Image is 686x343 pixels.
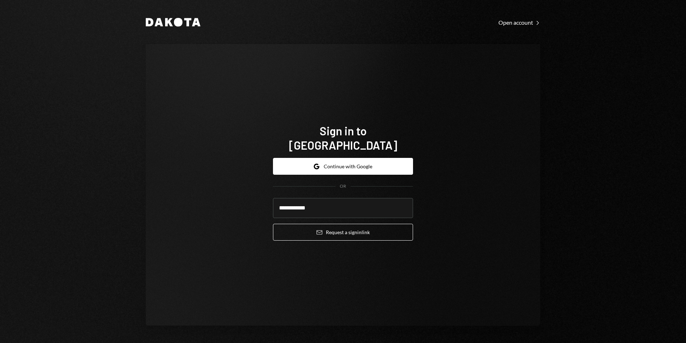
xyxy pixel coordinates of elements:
[273,124,413,152] h1: Sign in to [GEOGRAPHIC_DATA]
[273,158,413,175] button: Continue with Google
[498,18,540,26] a: Open account
[273,224,413,241] button: Request a signinlink
[498,19,540,26] div: Open account
[340,183,346,189] div: OR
